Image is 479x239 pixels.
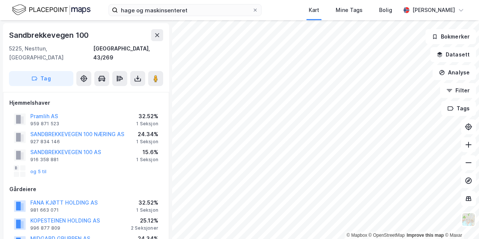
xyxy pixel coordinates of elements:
[136,207,158,213] div: 1 Seksjon
[442,203,479,239] div: Kontrollprogram for chat
[30,225,60,231] div: 996 877 809
[9,29,90,41] div: Sandbrekkevegen 100
[9,98,163,107] div: Hjemmelshaver
[93,44,163,62] div: [GEOGRAPHIC_DATA], 43/269
[379,6,392,15] div: Bolig
[30,121,59,127] div: 959 871 523
[433,65,476,80] button: Analyse
[441,101,476,116] button: Tags
[30,157,59,163] div: 916 358 881
[30,207,59,213] div: 981 663 071
[9,44,93,62] div: 5225, Nesttun, [GEOGRAPHIC_DATA]
[136,139,158,145] div: 1 Seksjon
[309,6,319,15] div: Kart
[336,6,363,15] div: Mine Tags
[442,203,479,239] iframe: Chat Widget
[136,130,158,139] div: 24.34%
[425,29,476,44] button: Bokmerker
[430,47,476,62] button: Datasett
[9,185,163,194] div: Gårdeiere
[9,71,73,86] button: Tag
[12,3,91,16] img: logo.f888ab2527a4732fd821a326f86c7f29.svg
[30,139,60,145] div: 927 834 146
[136,121,158,127] div: 1 Seksjon
[136,112,158,121] div: 32.52%
[136,157,158,163] div: 1 Seksjon
[118,4,252,16] input: Søk på adresse, matrikkel, gårdeiere, leietakere eller personer
[347,233,367,238] a: Mapbox
[131,216,158,225] div: 25.12%
[136,148,158,157] div: 15.6%
[440,83,476,98] button: Filter
[412,6,455,15] div: [PERSON_NAME]
[136,198,158,207] div: 32.52%
[369,233,405,238] a: OpenStreetMap
[131,225,158,231] div: 2 Seksjoner
[407,233,444,238] a: Improve this map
